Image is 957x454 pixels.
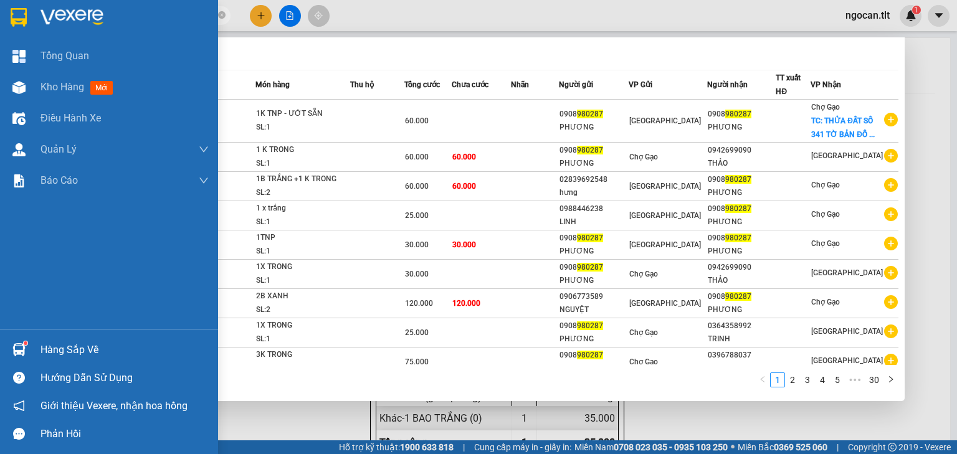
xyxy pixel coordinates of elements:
span: [GEOGRAPHIC_DATA] [629,211,701,220]
span: 60.000 [452,182,476,191]
div: 0908 [708,173,775,186]
span: VP Gửi [629,80,652,89]
span: right [887,376,895,383]
div: NGUYỆT [559,303,629,316]
div: Phản hồi [40,425,209,443]
div: PHƯƠNG [708,121,775,134]
span: plus-circle [884,237,898,250]
span: Điều hành xe [40,110,101,126]
div: TRANG [708,362,775,375]
span: plus-circle [884,295,898,309]
a: 4 [816,373,829,387]
div: 0908 [559,232,629,245]
span: 60.000 [405,182,429,191]
span: Nhãn [511,80,529,89]
div: Hàng sắp về [40,341,209,359]
div: PHƯƠNG [559,245,629,258]
div: THẢO [708,274,775,287]
div: PHƯƠNG [559,121,629,134]
div: PHƯƠNG [708,245,775,258]
div: 1 K TRONG [256,143,350,157]
span: notification [13,400,25,412]
div: 1X TRONG [256,319,350,333]
div: PHƯƠNG [708,215,775,229]
span: 980287 [577,263,603,272]
div: 1 x trắng [256,202,350,215]
span: [GEOGRAPHIC_DATA] [811,327,883,336]
span: 980287 [577,351,603,359]
div: SL: 1 [256,245,350,258]
span: Chợ Gạo [811,103,840,111]
li: Next 5 Pages [845,372,865,387]
a: 1 [771,373,784,387]
div: 0908 [559,108,629,121]
span: 30.000 [405,270,429,278]
span: [GEOGRAPHIC_DATA] [629,182,701,191]
span: Chợ Gạo [811,181,840,189]
img: warehouse-icon [12,112,26,125]
li: 5 [830,372,845,387]
a: 5 [831,373,844,387]
span: Chưa cước [452,80,488,89]
span: plus-circle [884,354,898,367]
div: 0988446238 [559,202,629,215]
div: PHƯƠNG [559,333,629,346]
span: mới [90,81,113,95]
li: Next Page [883,372,898,387]
div: SL: 1 [256,333,350,346]
span: down [199,144,209,154]
span: 60.000 [452,153,476,161]
img: dashboard-icon [12,50,26,63]
div: 0906773589 [559,290,629,303]
span: [GEOGRAPHIC_DATA] [629,116,701,125]
span: down [199,176,209,186]
span: question-circle [13,372,25,384]
span: message [13,428,25,440]
div: 0942699090 [708,261,775,274]
div: 1TNP [256,231,350,245]
span: 60.000 [405,153,429,161]
div: PHƯƠNG [559,362,629,375]
div: SL: 1 [256,121,350,135]
div: 3K TRONG [256,348,350,362]
span: Món hàng [255,80,290,89]
span: 980287 [577,321,603,330]
div: SL: 2 [256,186,350,200]
span: 980287 [577,146,603,154]
span: ••• [845,372,865,387]
div: PHƯƠNG [559,157,629,170]
span: plus-circle [884,266,898,280]
span: plus-circle [884,113,898,126]
div: hưng [559,186,629,199]
li: 3 [800,372,815,387]
span: 980287 [725,175,751,184]
div: THẢO [708,157,775,170]
span: 980287 [725,110,751,118]
div: TRINH [708,333,775,346]
span: plus-circle [884,149,898,163]
button: left [755,372,770,387]
div: PHƯƠNG [708,186,775,199]
span: Báo cáo [40,173,78,188]
span: Người gửi [559,80,593,89]
img: solution-icon [12,174,26,187]
span: Thu hộ [350,80,374,89]
span: plus-circle [884,207,898,221]
span: Chợ Gạo [629,270,658,278]
div: Chợ Gạo [7,89,277,122]
span: 980287 [577,110,603,118]
span: 980287 [725,292,751,301]
span: Người nhận [707,80,748,89]
span: Chợ Gạo [811,298,840,306]
div: SL: 1 [256,274,350,288]
div: 0396788037 [708,349,775,362]
span: close-circle [218,10,226,22]
li: 30 [865,372,883,387]
span: 120.000 [452,299,480,308]
span: Tổng Quan [40,48,89,64]
div: 0908 [559,349,629,362]
div: 0908 [708,108,775,121]
text: CGTLT1209250010 [58,59,227,81]
div: 0908 [708,290,775,303]
span: 120.000 [405,299,433,308]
